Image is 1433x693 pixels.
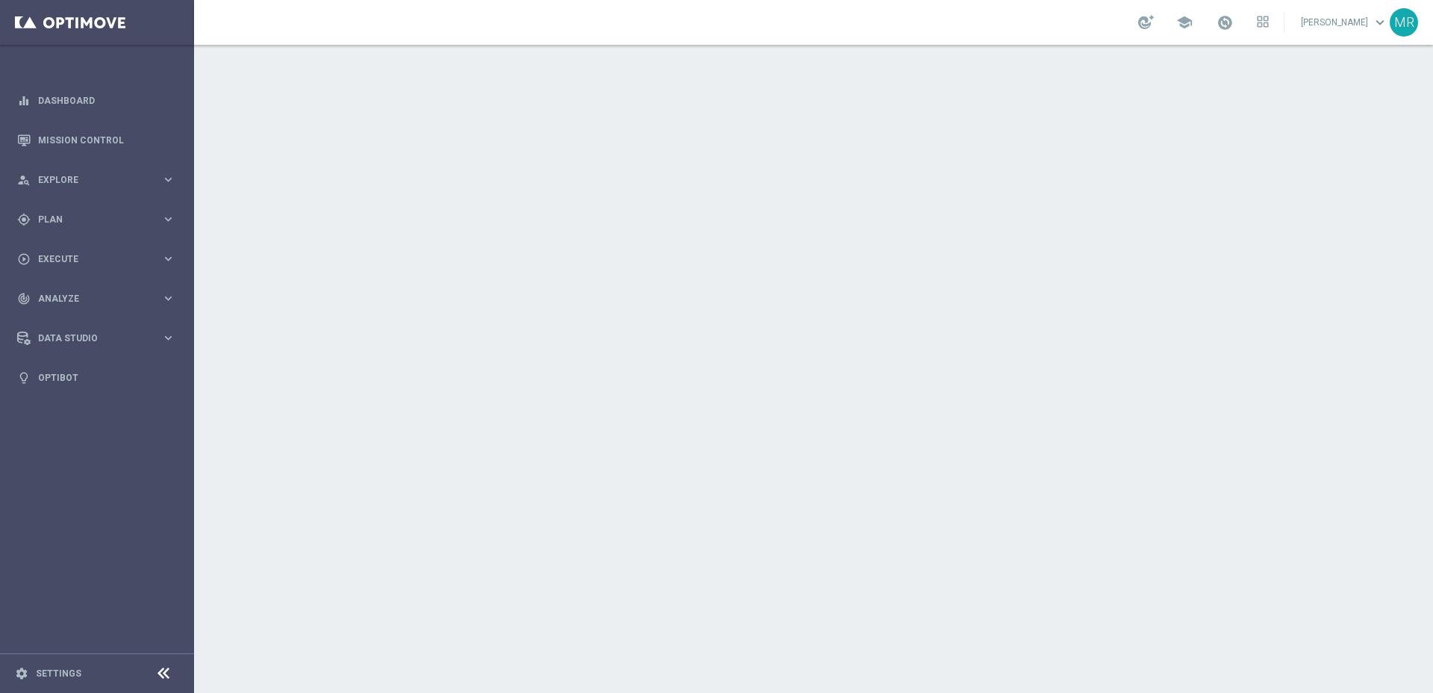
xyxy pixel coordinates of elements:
[17,332,161,345] div: Data Studio
[1390,8,1418,37] div: MR
[17,173,31,187] i: person_search
[38,294,161,303] span: Analyze
[1299,11,1390,34] a: [PERSON_NAME]
[17,81,175,120] div: Dashboard
[161,212,175,226] i: keyboard_arrow_right
[15,667,28,680] i: settings
[38,334,161,343] span: Data Studio
[17,371,31,385] i: lightbulb
[161,291,175,305] i: keyboard_arrow_right
[17,213,161,226] div: Plan
[161,331,175,345] i: keyboard_arrow_right
[38,215,161,224] span: Plan
[17,252,161,266] div: Execute
[17,358,175,397] div: Optibot
[1176,14,1193,31] span: school
[1372,14,1388,31] span: keyboard_arrow_down
[38,120,175,160] a: Mission Control
[17,173,161,187] div: Explore
[38,358,175,397] a: Optibot
[36,669,81,678] a: Settings
[17,292,161,305] div: Analyze
[17,213,31,226] i: gps_fixed
[161,173,175,187] i: keyboard_arrow_right
[17,252,31,266] i: play_circle_outline
[38,175,161,184] span: Explore
[17,292,31,305] i: track_changes
[38,255,161,264] span: Execute
[161,252,175,266] i: keyboard_arrow_right
[17,120,175,160] div: Mission Control
[38,81,175,120] a: Dashboard
[17,94,31,108] i: equalizer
